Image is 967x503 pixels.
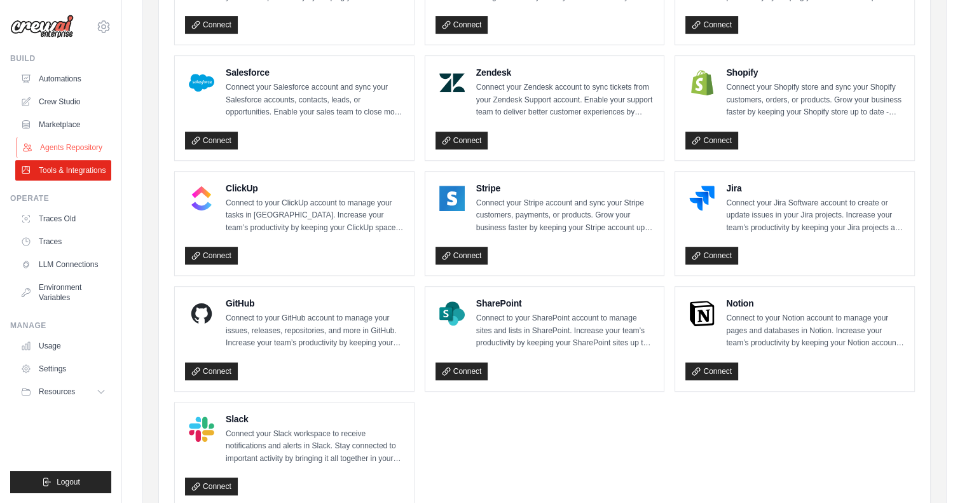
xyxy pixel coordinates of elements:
button: Logout [10,471,111,493]
p: Connect to your SharePoint account to manage sites and lists in SharePoint. Increase your team’s ... [476,312,654,350]
div: Build [10,53,111,64]
a: Usage [15,336,111,356]
a: Connect [185,132,238,149]
p: Connect to your ClickUp account to manage your tasks in [GEOGRAPHIC_DATA]. Increase your team’s p... [226,197,404,235]
p: Connect your Jira Software account to create or update issues in your Jira projects. Increase you... [726,197,904,235]
h4: Zendesk [476,66,654,79]
h4: Jira [726,182,904,195]
img: ClickUp Logo [189,186,214,211]
a: Connect [185,362,238,380]
a: Connect [185,247,238,265]
a: Connect [185,16,238,34]
span: Logout [57,477,80,487]
p: Connect to your Notion account to manage your pages and databases in Notion. Increase your team’s... [726,312,904,350]
p: Connect your Shopify store and sync your Shopify customers, orders, or products. Grow your busine... [726,81,904,119]
img: SharePoint Logo [439,301,465,326]
a: Connect [435,16,488,34]
p: Connect your Zendesk account to sync tickets from your Zendesk Support account. Enable your suppo... [476,81,654,119]
span: Resources [39,387,75,397]
p: Connect your Slack workspace to receive notifications and alerts in Slack. Stay connected to impo... [226,428,404,465]
a: Connect [435,247,488,265]
a: Connect [435,362,488,380]
p: Connect to your GitHub account to manage your issues, releases, repositories, and more in GitHub.... [226,312,404,350]
img: Shopify Logo [689,70,715,95]
h4: SharePoint [476,297,654,310]
img: GitHub Logo [189,301,214,326]
div: Operate [10,193,111,203]
a: Crew Studio [15,92,111,112]
a: Automations [15,69,111,89]
h4: Shopify [726,66,904,79]
a: Connect [185,478,238,495]
img: Zendesk Logo [439,70,465,95]
a: Agents Repository [17,137,113,158]
h4: Salesforce [226,66,404,79]
h4: Slack [226,413,404,425]
h4: ClickUp [226,182,404,195]
h4: Notion [726,297,904,310]
a: Marketplace [15,114,111,135]
h4: GitHub [226,297,404,310]
div: Manage [10,320,111,331]
a: Connect [685,16,738,34]
a: Connect [435,132,488,149]
p: Connect your Stripe account and sync your Stripe customers, payments, or products. Grow your busi... [476,197,654,235]
p: Connect your Salesforce account and sync your Salesforce accounts, contacts, leads, or opportunit... [226,81,404,119]
img: Salesforce Logo [189,70,214,95]
a: Traces [15,231,111,252]
a: Connect [685,362,738,380]
button: Resources [15,382,111,402]
a: Environment Variables [15,277,111,308]
a: Settings [15,359,111,379]
img: Notion Logo [689,301,715,326]
a: Traces Old [15,209,111,229]
h4: Stripe [476,182,654,195]
a: Tools & Integrations [15,160,111,181]
img: Jira Logo [689,186,715,211]
a: Connect [685,132,738,149]
a: Connect [685,247,738,265]
img: Stripe Logo [439,186,465,211]
img: Slack Logo [189,417,214,442]
a: LLM Connections [15,254,111,275]
img: Logo [10,15,74,39]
